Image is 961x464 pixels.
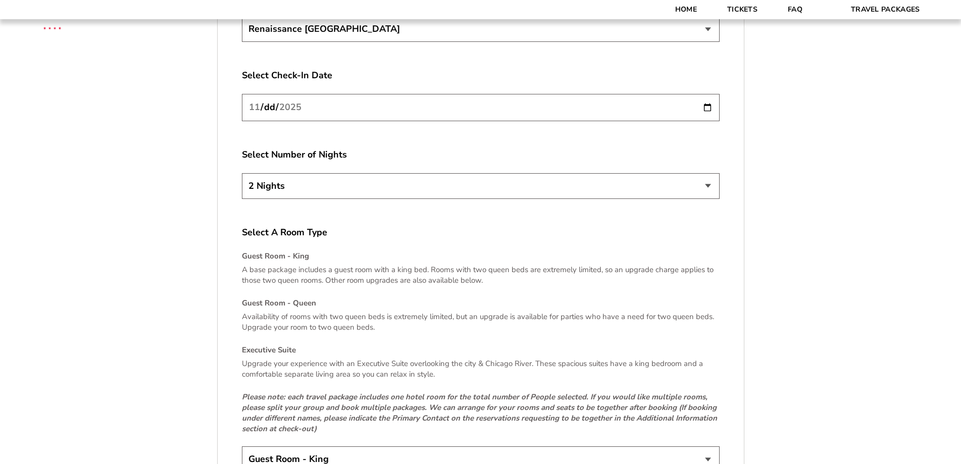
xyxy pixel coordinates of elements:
[242,345,720,355] h4: Executive Suite
[242,69,720,82] label: Select Check-In Date
[242,392,717,434] em: Please note: each travel package includes one hotel room for the total number of People selected....
[242,226,720,239] label: Select A Room Type
[242,298,720,308] h4: Guest Room - Queen
[30,5,74,49] img: CBS Sports Thanksgiving Classic
[242,251,720,262] h4: Guest Room - King
[242,265,720,286] p: A base package includes a guest room with a king bed. Rooms with two queen beds are extremely lim...
[242,312,720,333] p: Availability of rooms with two queen beds is extremely limited, but an upgrade is available for p...
[242,148,720,161] label: Select Number of Nights
[242,358,720,380] p: Upgrade your experience with an Executive Suite overlooking the city & Chicago River. These spaci...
